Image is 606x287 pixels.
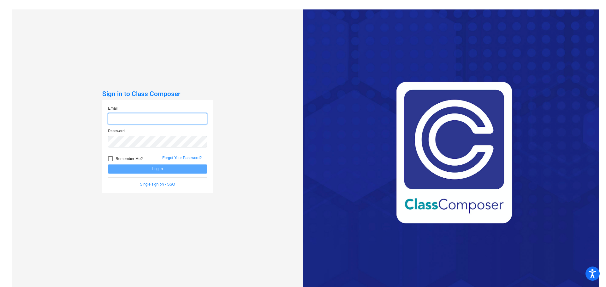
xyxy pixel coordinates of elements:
label: Email [108,106,117,111]
h3: Sign in to Class Composer [102,90,213,98]
a: Forgot Your Password? [162,156,202,160]
button: Log In [108,164,207,174]
a: Single sign on - SSO [140,182,175,187]
span: Remember Me? [116,155,143,163]
label: Password [108,128,125,134]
